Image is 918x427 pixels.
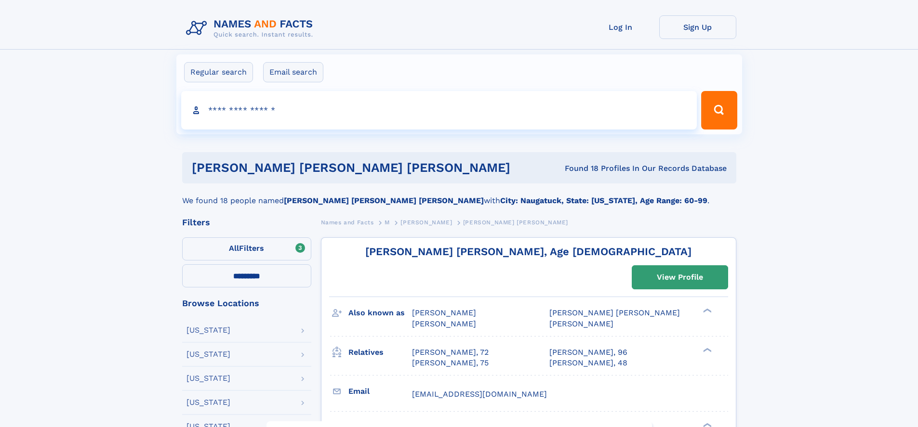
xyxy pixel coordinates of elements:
label: Regular search [184,62,253,82]
button: Search Button [701,91,737,129]
b: City: Naugatuck, State: [US_STATE], Age Range: 60-99 [500,196,707,205]
a: M [385,216,390,228]
img: Logo Names and Facts [182,15,321,41]
div: Found 18 Profiles In Our Records Database [537,163,727,174]
div: ❯ [701,347,712,353]
span: M [385,219,390,226]
label: Filters [182,237,311,260]
a: Log In [582,15,659,39]
h1: [PERSON_NAME] [PERSON_NAME] [PERSON_NAME] [192,162,538,174]
a: [PERSON_NAME] [400,216,452,228]
span: [EMAIL_ADDRESS][DOMAIN_NAME] [412,389,547,399]
div: We found 18 people named with . [182,183,736,207]
h3: Also known as [348,305,412,321]
div: [US_STATE] [186,350,230,358]
span: [PERSON_NAME] [412,319,476,328]
label: Email search [263,62,323,82]
a: [PERSON_NAME], 48 [549,358,627,368]
a: [PERSON_NAME], 72 [412,347,489,358]
span: [PERSON_NAME] [549,319,613,328]
h3: Email [348,383,412,400]
h3: Relatives [348,344,412,361]
div: Browse Locations [182,299,311,308]
span: All [229,244,239,253]
a: Names and Facts [321,216,374,228]
a: Sign Up [659,15,736,39]
div: Filters [182,218,311,227]
span: [PERSON_NAME] [PERSON_NAME] [463,219,568,226]
span: [PERSON_NAME] [400,219,452,226]
div: ❯ [701,308,712,314]
div: [US_STATE] [186,326,230,334]
a: [PERSON_NAME], 75 [412,358,489,368]
a: [PERSON_NAME], 96 [549,347,627,358]
span: [PERSON_NAME] [PERSON_NAME] [549,308,680,317]
b: [PERSON_NAME] [PERSON_NAME] [PERSON_NAME] [284,196,484,205]
div: [US_STATE] [186,375,230,382]
div: View Profile [657,266,703,288]
div: [US_STATE] [186,399,230,406]
a: View Profile [632,266,728,289]
a: [PERSON_NAME] [PERSON_NAME], Age [DEMOGRAPHIC_DATA] [365,246,692,258]
input: search input [181,91,697,129]
span: [PERSON_NAME] [412,308,476,317]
